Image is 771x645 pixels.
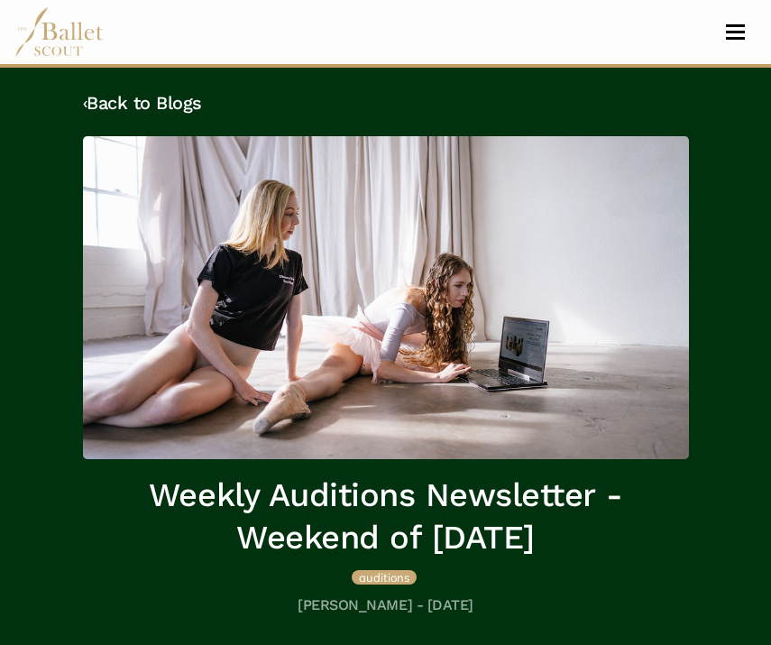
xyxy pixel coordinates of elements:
[83,91,87,114] code: ‹
[83,474,689,558] h1: Weekly Auditions Newsletter - Weekend of [DATE]
[83,596,689,615] h5: [PERSON_NAME] - [DATE]
[83,136,689,459] img: header_image.img
[83,92,202,114] a: ‹Back to Blogs
[714,23,757,41] button: Toggle navigation
[359,570,409,585] span: auditions
[352,567,417,585] a: auditions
